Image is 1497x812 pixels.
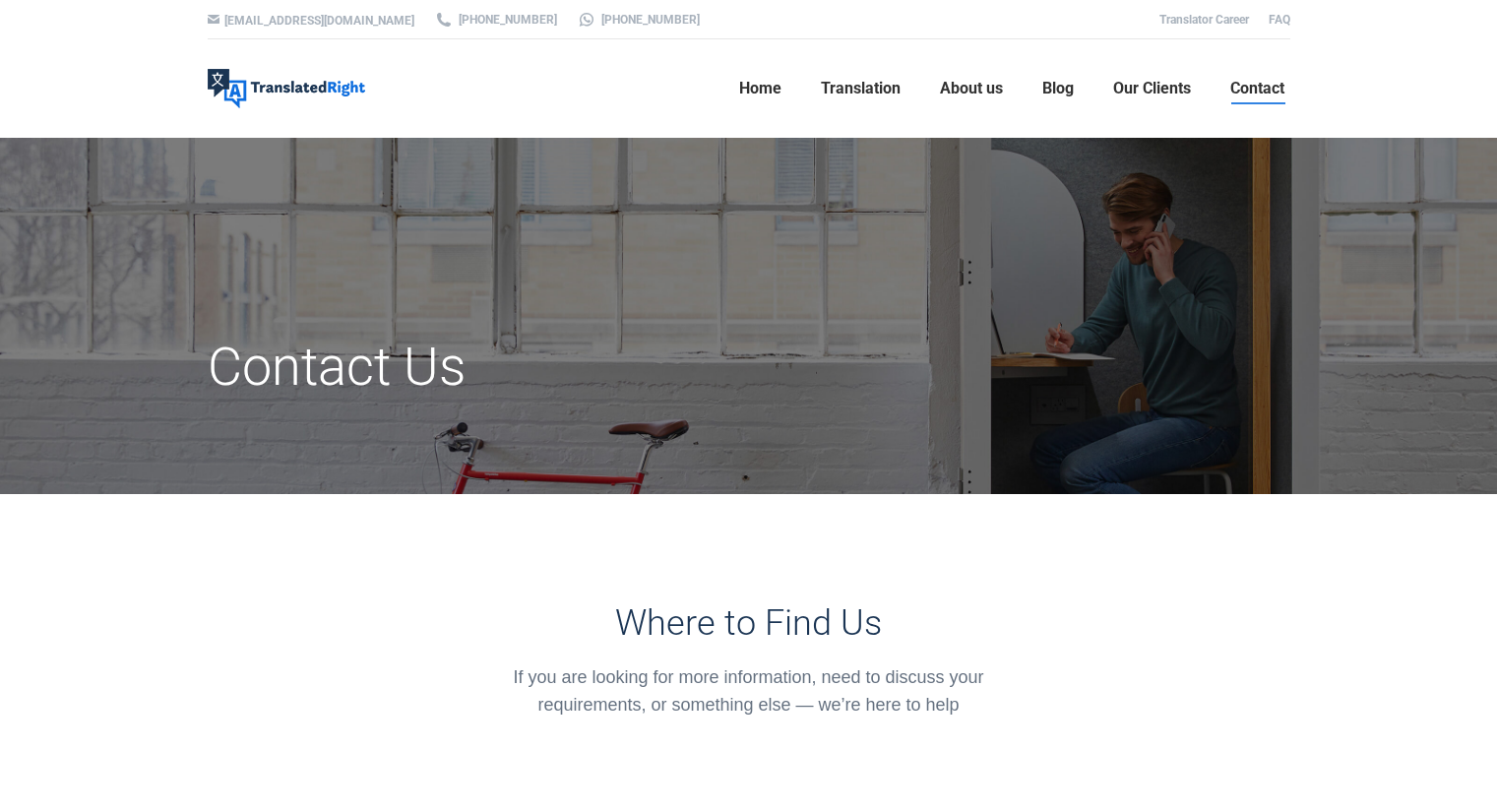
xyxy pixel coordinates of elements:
[1036,57,1080,120] a: Blog
[815,57,906,120] a: Translation
[1159,13,1249,27] a: Translator Career
[485,663,1012,718] div: If you are looking for more information, need to discuss your requirements, or something else — w...
[208,335,919,400] h1: Contact Us
[485,602,1012,644] h3: Where to Find Us
[1224,57,1290,120] a: Contact
[739,79,781,98] span: Home
[1269,13,1290,27] a: FAQ
[934,57,1009,120] a: About us
[1107,57,1197,120] a: Our Clients
[208,69,365,108] img: Translated Right
[733,57,787,120] a: Home
[1042,79,1074,98] span: Blog
[434,11,557,29] a: [PHONE_NUMBER]
[940,79,1003,98] span: About us
[577,11,700,29] a: [PHONE_NUMBER]
[1230,79,1284,98] span: Contact
[821,79,901,98] span: Translation
[224,14,414,28] a: [EMAIL_ADDRESS][DOMAIN_NAME]
[1113,79,1191,98] span: Our Clients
